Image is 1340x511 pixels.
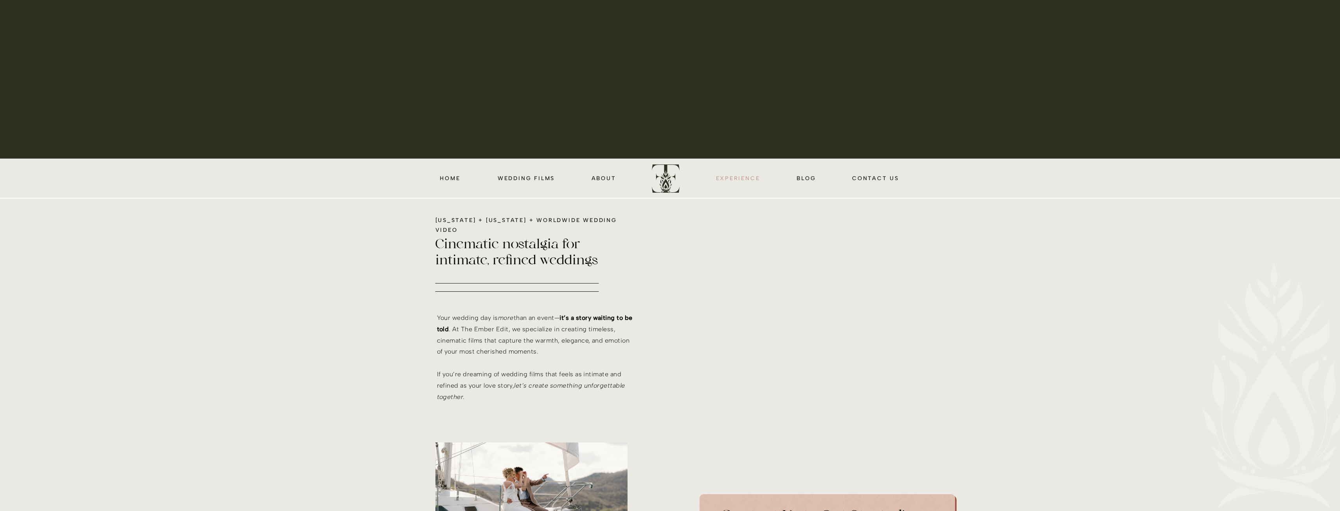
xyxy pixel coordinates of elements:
a: about [591,173,617,182]
a: CONTACT us [851,173,900,182]
iframe: Alexa & Aditya's Dream Wedding | Waldorf Astoria Monarch Beach | A Luxurious Celebration of Love 💍🌊 [646,229,1011,435]
i: more [498,314,514,321]
p: Your wedding day is than an event— . At The Ember Edit, we specialize in creating timeless, cinem... [437,312,635,407]
a: HOME [439,173,462,182]
b: it’s a story waiting to be told [437,314,633,333]
h2: Cinematic nostalgia for intimate, refined weddings [435,237,632,272]
a: blog [797,173,817,182]
a: wedding films [496,173,556,182]
h1: [US_STATE] + [US_STATE] + Worldwide Wedding Video [435,215,638,235]
a: EXPERIENCE [714,173,762,182]
i: let’s create something unforgettable together. [437,382,625,401]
